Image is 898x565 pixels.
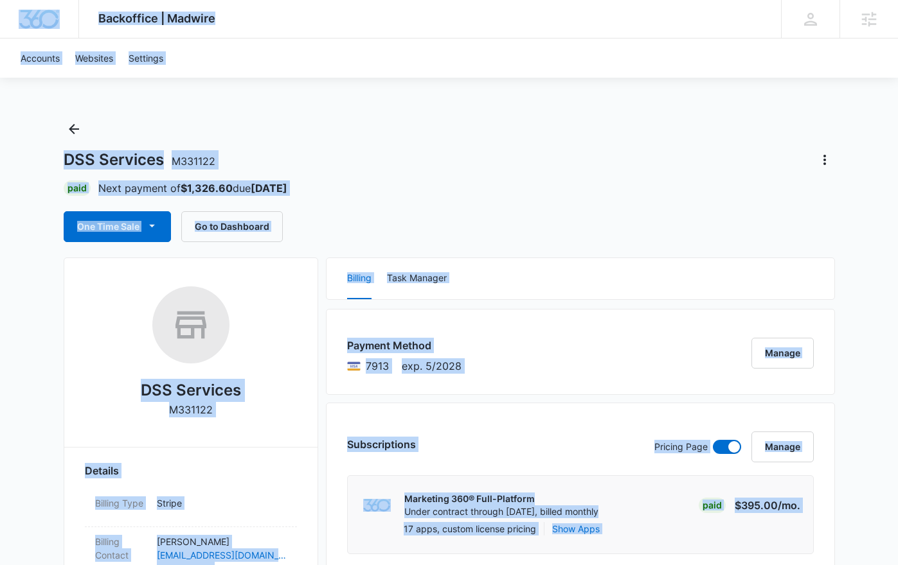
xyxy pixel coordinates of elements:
[95,496,147,510] dt: Billing Type
[172,155,215,168] span: M331122
[98,12,215,25] span: Backoffice | Madwire
[347,437,416,452] h3: Subscriptions
[778,499,800,512] span: /mo.
[95,535,147,562] dt: Billing Contact
[366,358,389,374] span: Visa ending with
[121,39,171,78] a: Settings
[751,338,814,369] button: Manage
[363,499,391,512] img: marketing360Logo
[181,211,283,242] button: Go to Dashboard
[402,358,462,374] span: exp. 5/2028
[751,431,814,462] button: Manage
[814,150,835,170] button: Actions
[64,150,215,169] h1: DSS Services
[98,180,287,196] p: Next payment of due
[141,379,241,402] h2: DSS Services
[404,505,598,518] p: Under contract through [DATE], billed monthly
[735,498,800,513] p: $395.00
[387,258,447,299] button: Task Manager
[67,39,121,78] a: Websites
[699,498,726,513] div: Paid
[157,535,287,548] p: [PERSON_NAME]
[347,258,372,299] button: Billing
[64,180,91,196] div: Paid
[347,338,462,353] h3: Payment Method
[157,496,287,510] p: Stripe
[169,402,213,417] p: M331122
[85,489,297,527] div: Billing TypeStripe
[64,119,84,139] button: Back
[251,182,287,195] strong: [DATE]
[404,522,536,535] p: 17 apps, custom license pricing
[654,440,708,454] p: Pricing Page
[85,463,119,478] span: Details
[13,39,67,78] a: Accounts
[64,211,171,242] button: One Time Sale
[181,182,233,195] strong: $1,326.60
[552,522,600,535] button: Show Apps
[157,548,287,562] a: [EMAIL_ADDRESS][DOMAIN_NAME]
[404,492,598,505] p: Marketing 360® Full-Platform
